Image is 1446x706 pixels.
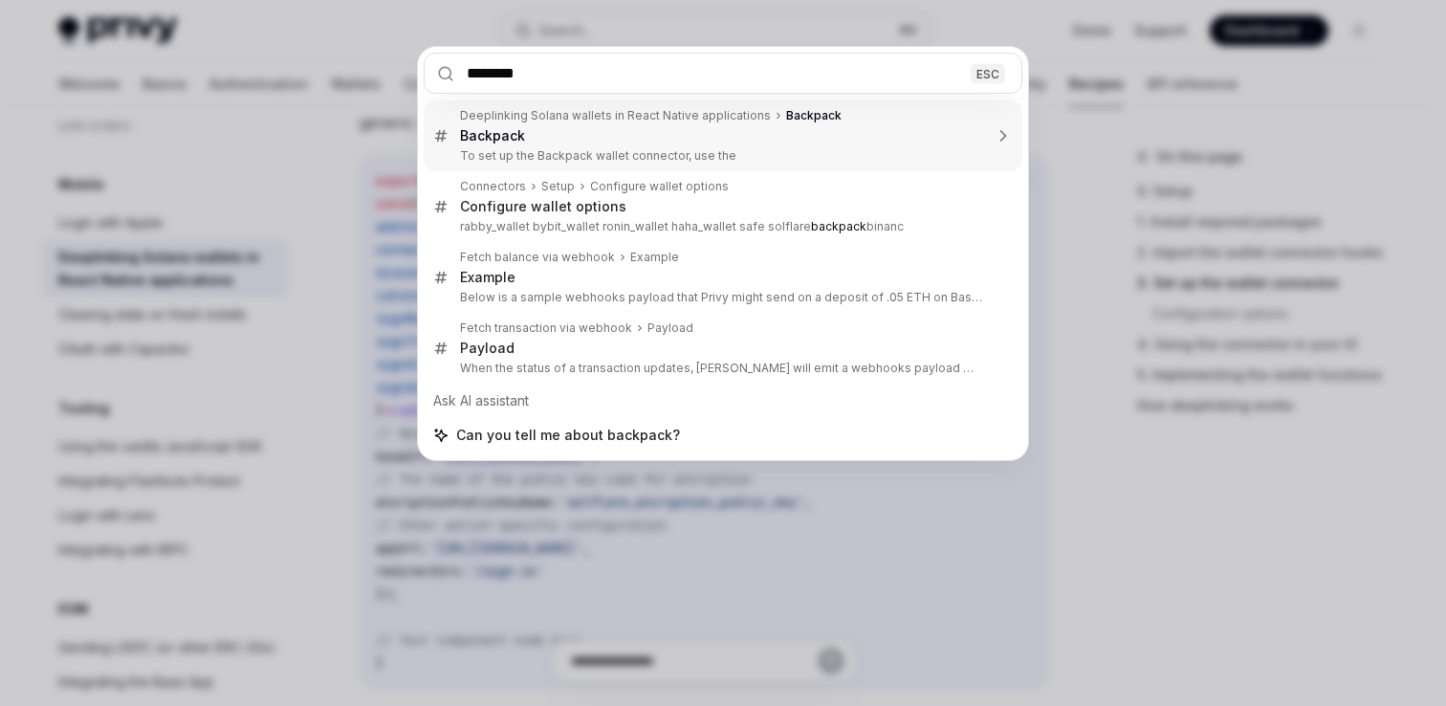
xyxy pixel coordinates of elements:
div: Example [630,250,679,265]
div: Payload [460,340,515,357]
p: To set up the Backpack wallet connector, use the [460,148,982,164]
div: Payload [647,320,693,336]
p: When the status of a transaction updates, [PERSON_NAME] will emit a webhooks payload with the fol... [460,361,982,376]
div: Deeplinking Solana wallets in React Native applications [460,108,771,123]
span: Can you tell me about backpack? [456,426,680,445]
p: rabby_wallet bybit_wallet ronin_wallet haha_wallet safe solflare binanc [460,219,982,234]
b: Backpack [460,127,525,143]
div: Connectors [460,179,526,194]
b: Backpack [786,108,842,122]
div: Fetch balance via webhook [460,250,615,265]
div: ESC [971,63,1005,83]
b: backpack [811,219,866,233]
div: Configure wallet options [590,179,729,194]
div: Configure wallet options [460,198,626,215]
div: Setup [541,179,575,194]
div: Fetch transaction via webhook [460,320,632,336]
div: Ask AI assistant [424,384,1022,418]
p: Below is a sample webhooks payload that Privy might send on a deposit of .05 ETH on Base into a wall [460,290,982,305]
div: Example [460,269,515,286]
